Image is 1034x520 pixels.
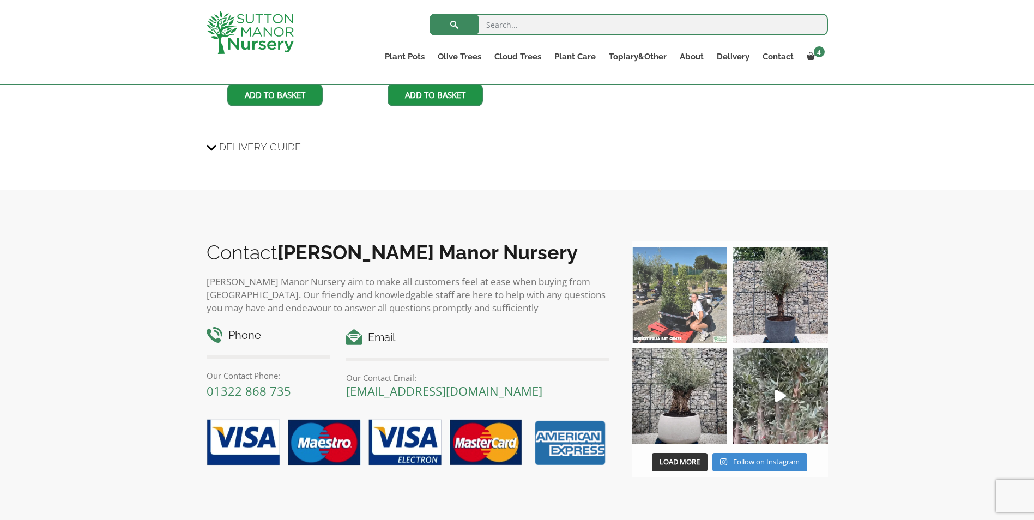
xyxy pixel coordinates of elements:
a: Contact [756,49,800,64]
span: Delivery Guide [219,137,301,157]
span: Load More [660,457,700,467]
svg: Instagram [720,458,727,466]
svg: Play [775,390,786,402]
a: Add to basket: “The Amalfi Pot 100 Colour Greystone” [227,83,323,106]
p: Our Contact Email: [346,371,609,384]
a: Topiary&Other [602,49,673,64]
h4: Email [346,329,609,346]
img: Check out this beauty we potted at our nursery today ❤️‍🔥 A huge, ancient gnarled Olive tree plan... [632,348,727,444]
input: Search... [430,14,828,35]
img: payment-options.png [198,413,610,473]
img: A beautiful multi-stem Spanish Olive tree potted in our luxurious fibre clay pots 😍😍 [733,247,828,343]
a: Plant Pots [378,49,431,64]
h4: Phone [207,327,330,344]
a: [EMAIL_ADDRESS][DOMAIN_NAME] [346,383,542,399]
a: Plant Care [548,49,602,64]
img: Our elegant & picturesque Angustifolia Cones are an exquisite addition to your Bay Tree collectio... [632,247,727,343]
button: Load More [652,453,708,471]
a: Add to basket: “The Amalfi Pot 100 Colour Charcoal” [388,83,483,106]
a: 01322 868 735 [207,383,291,399]
span: Follow on Instagram [733,457,800,467]
img: New arrivals Monday morning of beautiful olive trees 🤩🤩 The weather is beautiful this summer, gre... [733,348,828,444]
a: About [673,49,710,64]
img: logo [207,11,294,54]
b: [PERSON_NAME] Manor Nursery [277,241,578,264]
span: 4 [814,46,825,57]
h2: Contact [207,241,610,264]
a: 4 [800,49,828,64]
p: [PERSON_NAME] Manor Nursery aim to make all customers feel at ease when buying from [GEOGRAPHIC_D... [207,275,610,315]
a: Instagram Follow on Instagram [712,453,807,471]
p: Our Contact Phone: [207,369,330,382]
a: Cloud Trees [488,49,548,64]
a: Delivery [710,49,756,64]
a: Play [733,348,828,444]
a: Olive Trees [431,49,488,64]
